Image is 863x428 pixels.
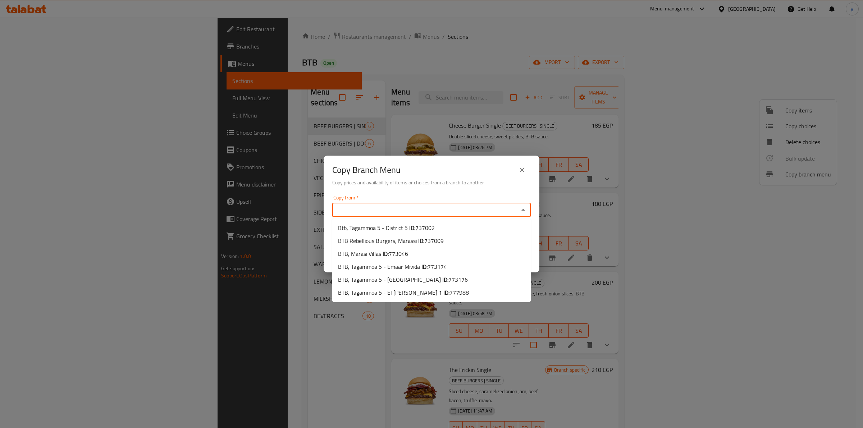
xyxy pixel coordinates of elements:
b: ID: [409,222,415,233]
span: BTB Rebellious Burgers, Marassi [338,236,444,245]
span: 737009 [424,235,444,246]
span: 777988 [449,287,469,298]
b: ID: [442,274,448,285]
b: ID: [418,235,424,246]
b: ID: [421,261,428,272]
span: 773046 [389,248,408,259]
span: 773176 [448,274,468,285]
button: Close [518,205,528,215]
button: close [513,161,531,179]
h2: Copy Branch Menu [332,164,401,176]
span: 773174 [428,261,447,272]
h6: Copy prices and availability of items or choices from a branch to another [332,179,531,187]
span: BTB, Marasi Villas [338,249,408,258]
span: Btb, Tagammoa 5 - District 5 [338,224,435,232]
span: BTB, Tagammoa 5 - El [PERSON_NAME] 1 [338,288,469,297]
span: BTB, Tagammoa 5 - [GEOGRAPHIC_DATA] [338,275,468,284]
b: ID: [443,287,449,298]
span: 737002 [415,222,435,233]
b: ID: [383,248,389,259]
span: BTB, Tagammoa 5 - Emaar Mivida [338,262,447,271]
